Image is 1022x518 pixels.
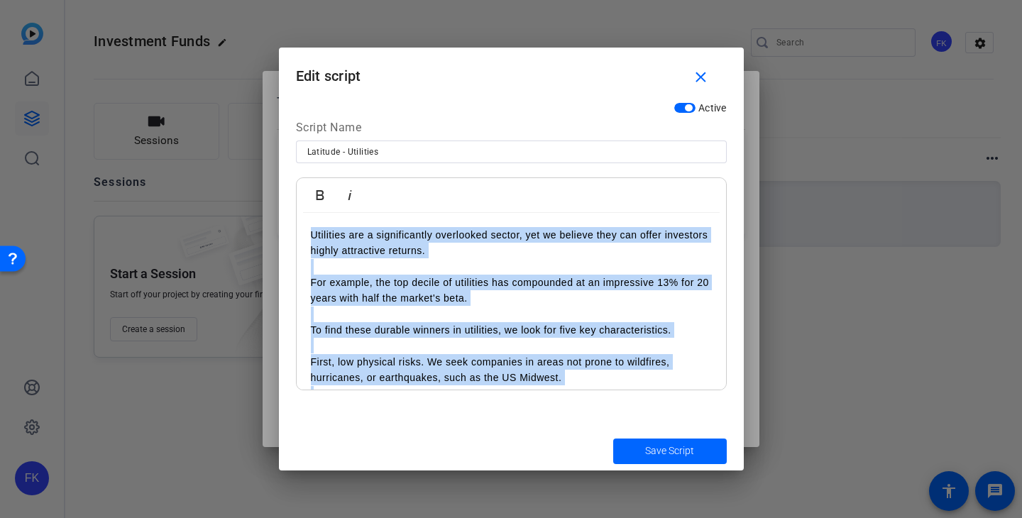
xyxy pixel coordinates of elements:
p: Second, low distributed energy risks. Many governments incentivize consumers to instal solar and ... [311,386,712,465]
button: Italic (⌘I) [336,181,363,209]
button: Save Script [613,439,727,464]
input: Enter Script Name [307,143,715,160]
p: First, low physical risks. We seek companies in areas not prone to wildfires, hurricanes, or eart... [311,338,712,385]
span: Active [698,102,727,114]
div: Script Name [296,119,727,140]
h1: Edit script [279,48,744,94]
p: Utilities are a significantly overlooked sector, yet we believe they can offer investors highly a... [311,227,712,322]
button: Bold (⌘B) [307,181,334,209]
mat-icon: close [692,69,710,87]
span: Save Script [645,443,694,458]
p: To find these durable winners in utilities, we look for five key characteristics. [311,322,712,338]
